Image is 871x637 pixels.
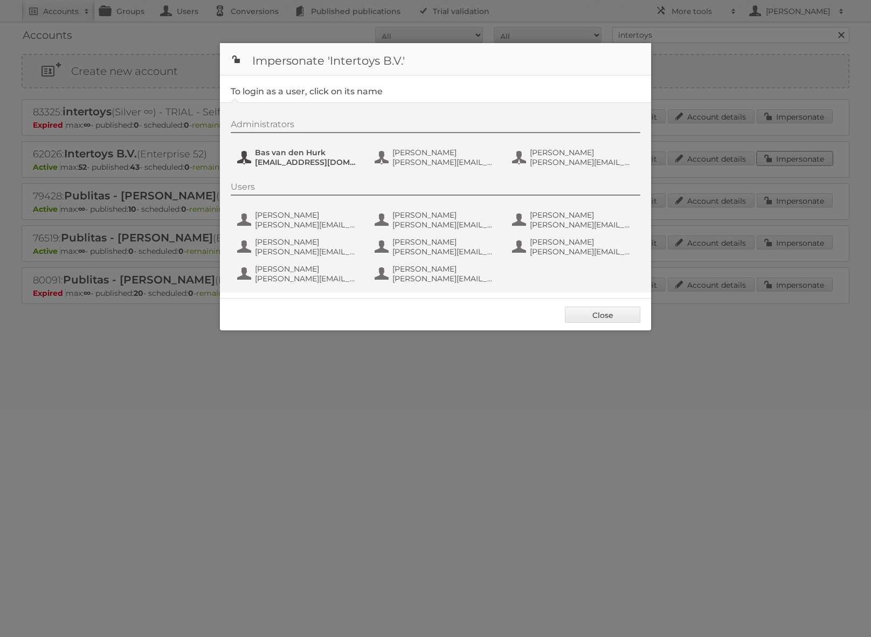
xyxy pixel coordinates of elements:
button: [PERSON_NAME] [PERSON_NAME][EMAIL_ADDRESS][DOMAIN_NAME] [374,263,500,285]
span: [PERSON_NAME] [255,210,360,220]
span: [PERSON_NAME][EMAIL_ADDRESS][DOMAIN_NAME] [392,247,497,257]
a: Close [565,307,640,323]
span: [PERSON_NAME] [392,210,497,220]
span: [PERSON_NAME] [530,148,634,157]
h1: Impersonate 'Intertoys B.V.' [220,43,651,75]
span: [PERSON_NAME][EMAIL_ADDRESS][PERSON_NAME][DOMAIN_NAME] [392,157,497,167]
span: [PERSON_NAME] [255,264,360,274]
button: [PERSON_NAME] [PERSON_NAME][EMAIL_ADDRESS][DOMAIN_NAME] [511,147,638,168]
span: [PERSON_NAME][EMAIL_ADDRESS][DOMAIN_NAME] [530,247,634,257]
span: Bas van den Hurk [255,148,360,157]
span: [PERSON_NAME] [392,264,497,274]
span: [PERSON_NAME] [392,148,497,157]
span: [PERSON_NAME] [392,237,497,247]
legend: To login as a user, click on its name [231,86,383,96]
button: [PERSON_NAME] [PERSON_NAME][EMAIL_ADDRESS][DOMAIN_NAME] [236,209,363,231]
span: [PERSON_NAME][EMAIL_ADDRESS][DOMAIN_NAME] [255,220,360,230]
span: [EMAIL_ADDRESS][DOMAIN_NAME] [255,157,360,167]
span: [PERSON_NAME] [255,237,360,247]
span: [PERSON_NAME] [530,237,634,247]
span: [PERSON_NAME][EMAIL_ADDRESS][DOMAIN_NAME] [392,220,497,230]
span: [PERSON_NAME][EMAIL_ADDRESS][DOMAIN_NAME] [392,274,497,283]
button: [PERSON_NAME] [PERSON_NAME][EMAIL_ADDRESS][DOMAIN_NAME] [236,236,363,258]
button: [PERSON_NAME] [PERSON_NAME][EMAIL_ADDRESS][DOMAIN_NAME] [236,263,363,285]
button: [PERSON_NAME] [PERSON_NAME][EMAIL_ADDRESS][DOMAIN_NAME] [511,209,638,231]
button: Bas van den Hurk [EMAIL_ADDRESS][DOMAIN_NAME] [236,147,363,168]
span: [PERSON_NAME] [530,210,634,220]
button: [PERSON_NAME] [PERSON_NAME][EMAIL_ADDRESS][DOMAIN_NAME] [374,209,500,231]
div: Users [231,182,640,196]
span: [PERSON_NAME][EMAIL_ADDRESS][DOMAIN_NAME] [255,247,360,257]
span: [PERSON_NAME][EMAIL_ADDRESS][DOMAIN_NAME] [530,220,634,230]
button: [PERSON_NAME] [PERSON_NAME][EMAIL_ADDRESS][PERSON_NAME][DOMAIN_NAME] [374,147,500,168]
div: Administrators [231,119,640,133]
button: [PERSON_NAME] [PERSON_NAME][EMAIL_ADDRESS][DOMAIN_NAME] [374,236,500,258]
button: [PERSON_NAME] [PERSON_NAME][EMAIL_ADDRESS][DOMAIN_NAME] [511,236,638,258]
span: [PERSON_NAME][EMAIL_ADDRESS][DOMAIN_NAME] [255,274,360,283]
span: [PERSON_NAME][EMAIL_ADDRESS][DOMAIN_NAME] [530,157,634,167]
